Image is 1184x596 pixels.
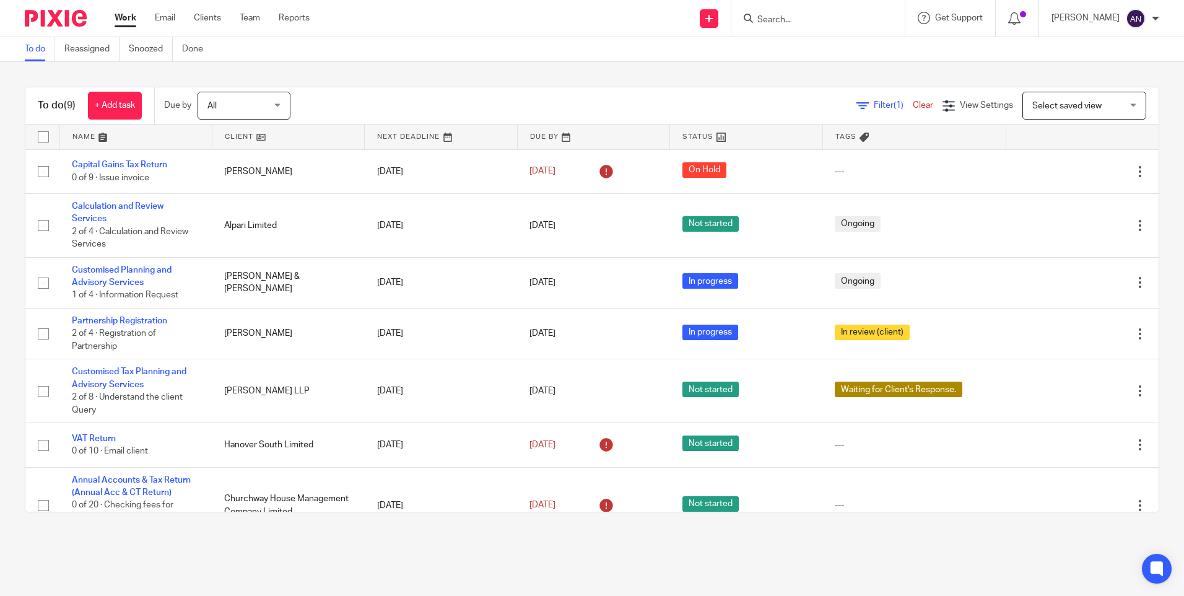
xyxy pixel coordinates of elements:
td: [DATE] [365,257,517,308]
a: Done [182,37,212,61]
span: Not started [682,216,739,232]
span: [DATE] [529,278,555,287]
span: On Hold [682,162,726,178]
td: [DATE] [365,359,517,423]
td: Alpari Limited [212,193,364,257]
a: Capital Gains Tax Return [72,160,167,169]
img: Pixie [25,10,87,27]
p: Due by [164,99,191,112]
span: [DATE] [529,330,555,338]
span: [DATE] [529,221,555,230]
a: Customised Planning and Advisory Services [72,266,172,287]
a: VAT Return [72,434,116,443]
span: (9) [64,100,76,110]
span: 0 of 20 · Checking fees for Previous Year Paid with Accounts [72,501,173,535]
a: Clear [913,101,933,110]
span: 1 of 4 · Information Request [72,291,178,300]
td: [DATE] [365,149,517,193]
span: In progress [682,325,738,340]
td: [DATE] [365,423,517,467]
a: Team [240,12,260,24]
p: [PERSON_NAME] [1051,12,1120,24]
span: Filter [874,101,913,110]
div: --- [835,499,993,512]
h1: To do [38,99,76,112]
a: Work [115,12,136,24]
span: 0 of 9 · Issue invoice [72,173,149,182]
a: Customised Tax Planning and Advisory Services [72,367,186,388]
span: All [207,102,217,110]
span: [DATE] [529,167,555,176]
span: Waiting for Client's Response. [835,382,962,397]
span: [DATE] [529,387,555,395]
td: [PERSON_NAME] [212,149,364,193]
span: Not started [682,436,739,451]
td: [PERSON_NAME] & [PERSON_NAME] [212,257,364,308]
a: + Add task [88,92,142,120]
span: 0 of 10 · Email client [72,447,148,456]
td: [DATE] [365,467,517,543]
a: Calculation and Review Services [72,202,163,223]
span: (1) [894,101,903,110]
span: View Settings [960,101,1013,110]
td: [PERSON_NAME] LLP [212,359,364,423]
a: To do [25,37,55,61]
td: Churchway House Management Company Limited [212,467,364,543]
span: [DATE] [529,501,555,510]
span: 2 of 8 · Understand the client Query [72,393,183,414]
span: 2 of 4 · Registration of Partnership [72,329,156,351]
span: Get Support [935,14,983,22]
span: Select saved view [1032,102,1102,110]
span: Ongoing [835,216,881,232]
span: Not started [682,382,739,397]
a: Clients [194,12,221,24]
td: [PERSON_NAME] [212,308,364,359]
span: In progress [682,273,738,289]
span: Ongoing [835,273,881,289]
a: Snoozed [129,37,173,61]
td: Hanover South Limited [212,423,364,467]
span: [DATE] [529,440,555,449]
span: Not started [682,496,739,512]
td: [DATE] [365,193,517,257]
a: Reassigned [64,37,120,61]
input: Search [756,15,868,26]
div: --- [835,439,993,451]
a: Reports [279,12,310,24]
a: Partnership Registration [72,317,167,325]
a: Annual Accounts & Tax Return (Annual Acc & CT Return) [72,476,191,497]
img: svg%3E [1126,9,1146,28]
span: In review (client) [835,325,910,340]
span: Tags [835,133,856,140]
span: 2 of 4 · Calculation and Review Services [72,227,188,249]
td: [DATE] [365,308,517,359]
div: --- [835,165,993,178]
a: Email [155,12,175,24]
